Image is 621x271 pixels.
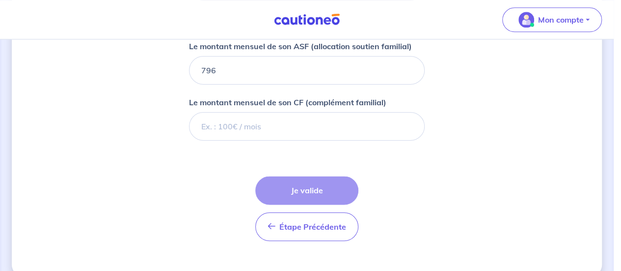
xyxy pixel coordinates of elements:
button: illu_account_valid_menu.svgMon compte [502,7,602,32]
input: Ex. : 100€ / mois [189,112,425,141]
p: Le montant mensuel de son ASF (allocation soutien familial) [189,40,412,52]
img: Cautioneo [270,13,344,26]
p: Mon compte [538,14,584,26]
p: Le montant mensuel de son CF (complément familial) [189,96,386,108]
input: Ex. : 100€ / mois [189,56,425,85]
span: Étape Précédente [279,222,346,232]
img: illu_account_valid_menu.svg [518,12,534,28]
button: Étape Précédente [255,212,358,241]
